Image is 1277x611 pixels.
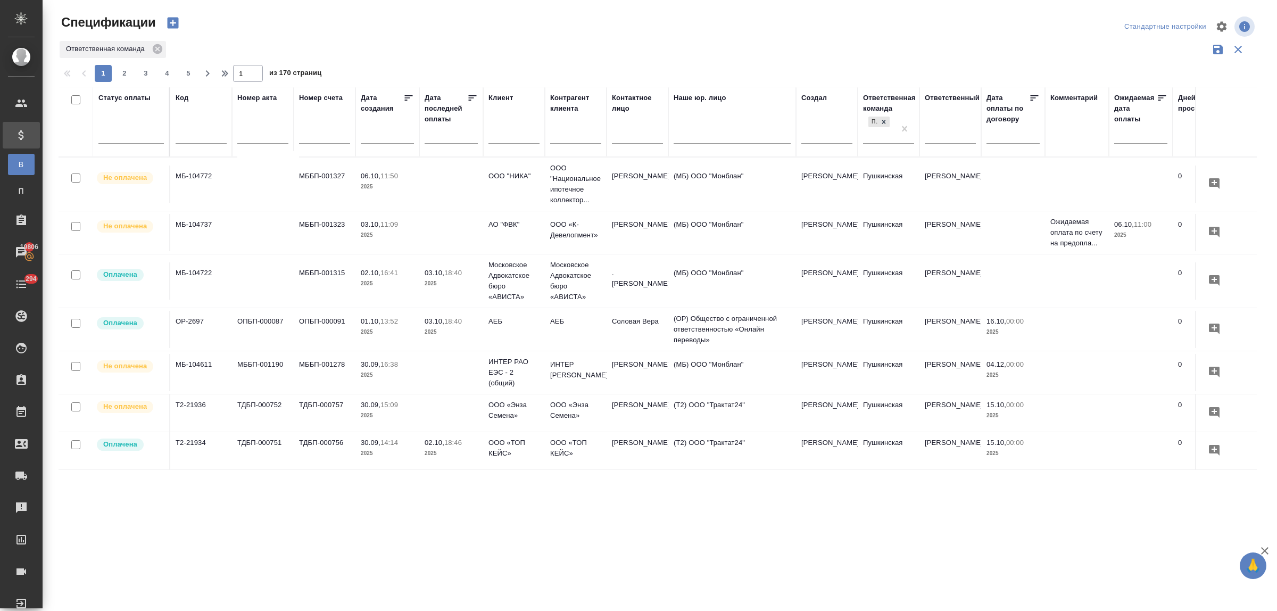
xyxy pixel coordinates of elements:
[3,271,40,298] a: 294
[232,470,294,507] td: ТДБП-000750
[425,439,444,447] p: 02.10,
[674,93,726,103] div: Наше юр. лицо
[1208,39,1228,60] button: Сохранить фильтры
[380,172,398,180] p: 11:50
[1134,220,1151,228] p: 11:00
[66,44,148,54] p: Ответственная команда
[796,311,858,348] td: [PERSON_NAME]
[919,394,981,432] td: [PERSON_NAME]
[919,432,981,469] td: [PERSON_NAME]
[103,318,137,328] p: Оплачена
[60,41,166,58] div: Ответственная команда
[1006,401,1024,409] p: 00:00
[550,260,601,302] p: Московское Адвокатское бюро «АВИСТА»
[361,181,414,192] p: 2025
[607,432,668,469] td: [PERSON_NAME]
[159,68,176,79] span: 4
[668,214,796,251] td: (МБ) ООО "Монблан"
[14,242,45,252] span: 19806
[361,172,380,180] p: 06.10,
[1244,555,1262,577] span: 🙏
[550,163,601,205] p: ООО "Национальное ипотечное коллектор...
[919,262,981,300] td: [PERSON_NAME]
[361,93,403,114] div: Дата создания
[170,354,232,391] td: МБ-104611
[170,470,232,507] td: Т2-21933
[919,354,981,391] td: [PERSON_NAME]
[361,360,380,368] p: 30.09,
[801,93,827,103] div: Создал
[180,68,197,79] span: 5
[170,166,232,203] td: МБ-104772
[160,14,186,32] button: Создать
[170,432,232,469] td: Т2-21934
[668,166,796,203] td: (МБ) ООО "Монблан"
[170,262,232,300] td: МБ-104722
[380,439,398,447] p: 14:14
[13,159,29,170] span: В
[294,432,355,469] td: ТДБП-000756
[550,359,601,381] p: ИНТЕР [PERSON_NAME]
[919,214,981,251] td: [PERSON_NAME]
[237,93,277,103] div: Номер акта
[986,410,1040,421] p: 2025
[103,401,147,412] p: Не оплачена
[1114,220,1134,228] p: 06.10,
[1173,214,1234,251] td: 0
[361,269,380,277] p: 02.10,
[1173,470,1234,507] td: 0
[986,401,1006,409] p: 15.10,
[668,470,796,507] td: (Т2) ООО "Трактат24"
[1240,552,1266,579] button: 🙏
[1173,311,1234,348] td: 0
[116,68,133,79] span: 2
[1173,354,1234,391] td: 0
[607,354,668,391] td: [PERSON_NAME]
[919,470,981,507] td: [PERSON_NAME]
[607,262,668,300] td: . [PERSON_NAME]
[867,115,891,129] div: Пушкинская
[986,448,1040,459] p: 2025
[796,214,858,251] td: [PERSON_NAME]
[425,269,444,277] p: 03.10,
[176,93,188,103] div: Код
[1228,39,1248,60] button: Сбросить фильтры
[170,214,232,251] td: МБ-104737
[1209,14,1234,39] span: Настроить таблицу
[425,327,478,337] p: 2025
[863,93,916,114] div: Ответственная команда
[19,274,43,284] span: 294
[294,262,355,300] td: МББП-001315
[361,370,414,381] p: 2025
[103,361,147,371] p: Не оплачена
[1114,230,1167,241] p: 2025
[361,448,414,459] p: 2025
[1173,394,1234,432] td: 0
[986,360,1006,368] p: 04.12,
[550,219,601,241] p: ООО «К-Девелопмент»
[103,172,147,183] p: Не оплачена
[361,317,380,325] p: 01.10,
[1114,93,1157,125] div: Ожидаемая дата оплаты
[488,260,540,302] p: Московское Адвокатское бюро «АВИСТА»
[232,311,294,348] td: ОПБП-000087
[361,439,380,447] p: 30.09,
[488,357,540,389] p: ИНТЕР РАО ЕЭС - 2 (общий)
[607,311,668,348] td: Соловая Вера
[1122,19,1209,35] div: split button
[858,262,919,300] td: Пушкинская
[380,269,398,277] p: 16:41
[550,437,601,459] p: ООО «ТОП КЕЙС»
[361,327,414,337] p: 2025
[3,239,40,266] a: 19806
[294,354,355,391] td: МББП-001278
[425,448,478,459] p: 2025
[232,354,294,391] td: МББП-001190
[607,470,668,507] td: [PERSON_NAME]
[925,93,980,103] div: Ответственный
[8,180,35,202] a: П
[294,214,355,251] td: МББП-001323
[103,269,137,280] p: Оплачена
[294,311,355,348] td: ОПБП-000091
[1006,439,1024,447] p: 00:00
